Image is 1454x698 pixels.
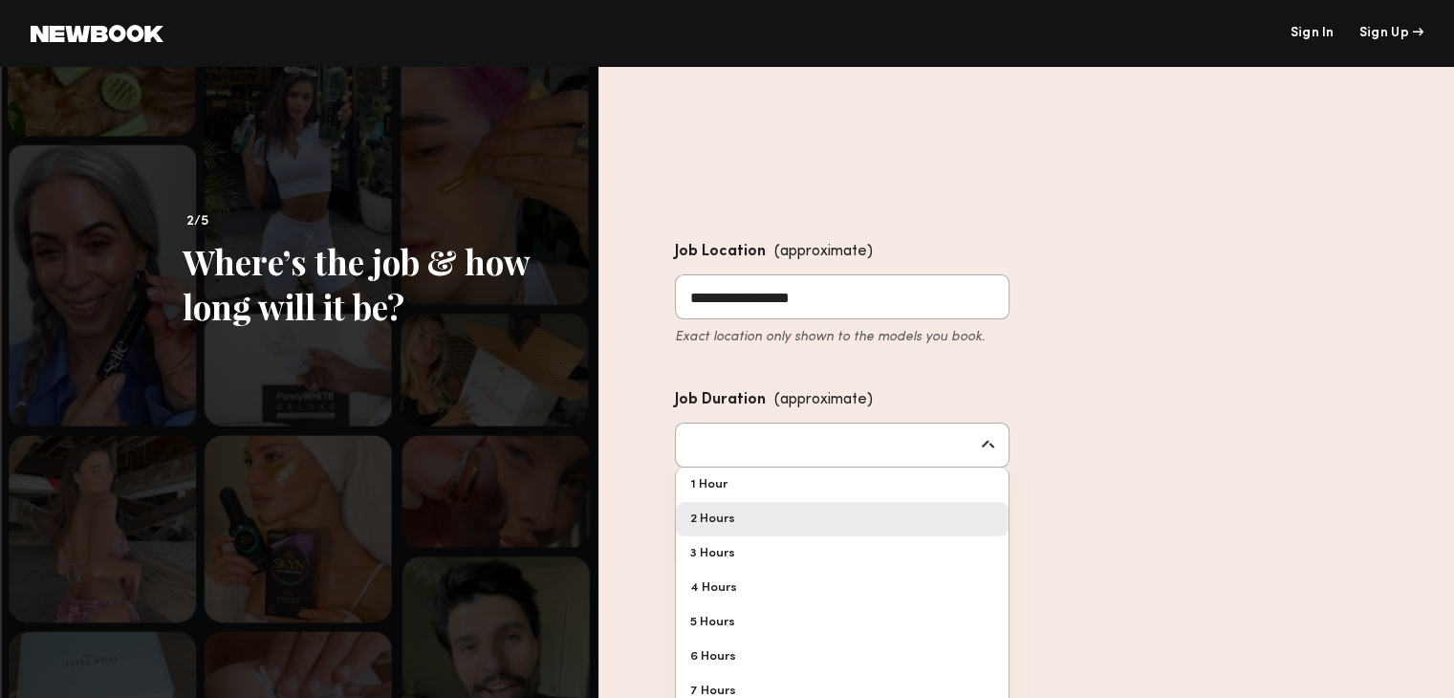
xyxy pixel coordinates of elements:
[675,387,1009,413] div: Job Duration
[676,640,1009,674] div: 6 Hours
[676,502,1009,536] div: 2 Hours
[675,327,1009,347] div: Exact location only shown to the models you book.
[676,468,1009,502] div: 1 Hour
[675,274,1009,319] input: Job Location(approximate)Exact location only shown to the models you book.
[774,239,873,265] div: (approximate)
[183,239,541,329] div: Where’s the job & how long will it be?
[183,210,541,233] div: 2/5
[676,571,1009,605] div: 4 Hours
[676,605,1009,640] div: 5 Hours
[1359,27,1423,40] a: Sign Up
[676,536,1009,571] div: 3 Hours
[675,239,1009,265] div: Job Location
[1290,27,1334,40] a: Sign In
[774,387,873,413] div: (approximate)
